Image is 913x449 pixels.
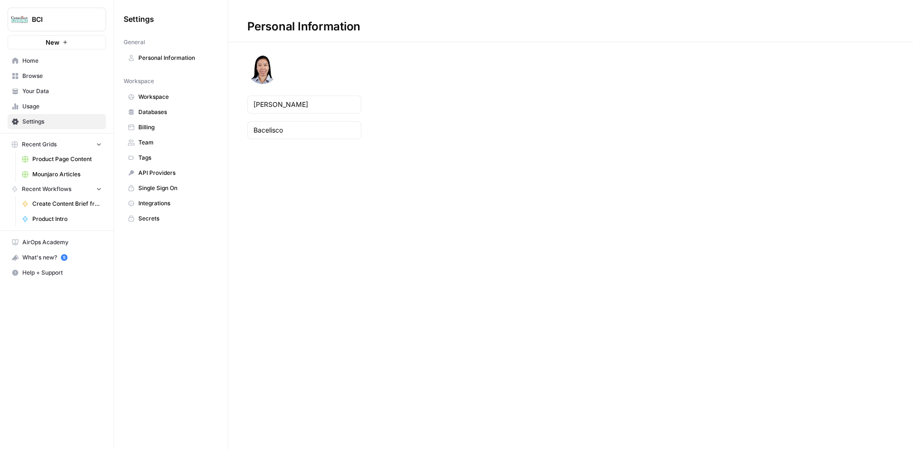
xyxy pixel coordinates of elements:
[32,15,89,24] span: BCI
[138,54,214,62] span: Personal Information
[124,13,154,25] span: Settings
[124,89,218,105] a: Workspace
[138,153,214,162] span: Tags
[138,93,214,101] span: Workspace
[124,105,218,120] a: Databases
[18,196,106,211] a: Create Content Brief from Keyword - Mounjaro
[247,54,278,84] img: avatar
[8,35,106,49] button: New
[18,167,106,182] a: Mounjaro Articles
[8,250,106,265] div: What's new?
[8,235,106,250] a: AirOps Academy
[8,68,106,84] a: Browse
[124,211,218,226] a: Secrets
[138,169,214,177] span: API Providers
[124,77,154,86] span: Workspace
[228,19,379,34] div: Personal Information
[124,135,218,150] a: Team
[18,211,106,227] a: Product Intro
[22,102,102,111] span: Usage
[138,138,214,147] span: Team
[32,215,102,223] span: Product Intro
[8,53,106,68] a: Home
[8,84,106,99] a: Your Data
[18,152,106,167] a: Product Page Content
[22,238,102,247] span: AirOps Academy
[124,165,218,181] a: API Providers
[22,87,102,96] span: Your Data
[8,8,106,31] button: Workspace: BCI
[124,150,218,165] a: Tags
[124,196,218,211] a: Integrations
[138,184,214,192] span: Single Sign On
[138,123,214,132] span: Billing
[8,250,106,265] button: What's new? 5
[22,268,102,277] span: Help + Support
[138,199,214,208] span: Integrations
[11,11,28,28] img: BCI Logo
[124,38,145,47] span: General
[63,255,65,260] text: 5
[61,254,68,261] a: 5
[124,181,218,196] a: Single Sign On
[32,155,102,163] span: Product Page Content
[8,99,106,114] a: Usage
[8,182,106,196] button: Recent Workflows
[22,72,102,80] span: Browse
[22,140,57,149] span: Recent Grids
[22,57,102,65] span: Home
[32,170,102,179] span: Mounjaro Articles
[138,108,214,116] span: Databases
[8,114,106,129] a: Settings
[124,120,218,135] a: Billing
[32,200,102,208] span: Create Content Brief from Keyword - Mounjaro
[124,50,218,66] a: Personal Information
[22,117,102,126] span: Settings
[8,137,106,152] button: Recent Grids
[8,265,106,280] button: Help + Support
[138,214,214,223] span: Secrets
[46,38,59,47] span: New
[22,185,71,193] span: Recent Workflows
